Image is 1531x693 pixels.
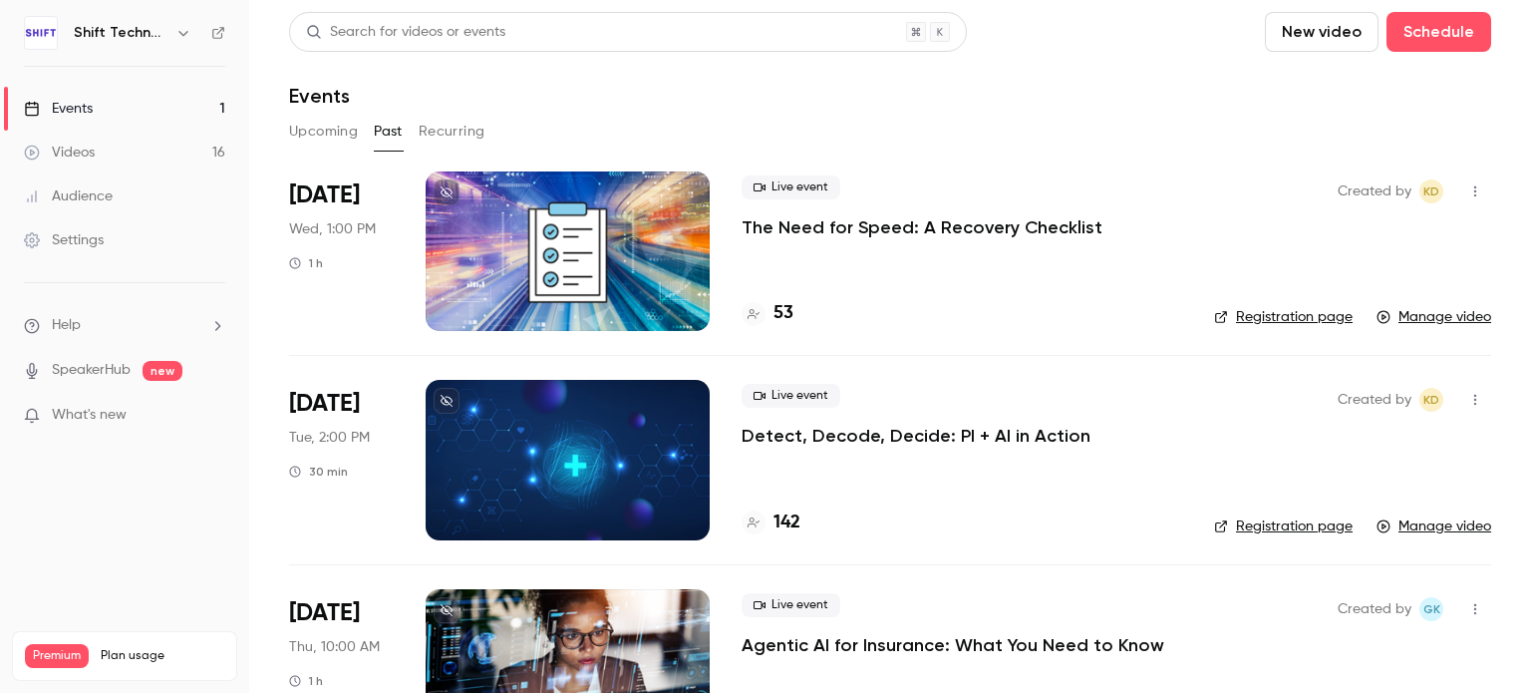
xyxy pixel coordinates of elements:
[289,428,370,448] span: Tue, 2:00 PM
[24,143,95,163] div: Videos
[419,116,485,148] button: Recurring
[289,84,350,108] h1: Events
[74,23,167,43] h6: Shift Technology
[742,633,1164,657] a: Agentic AI for Insurance: What You Need to Know
[1386,12,1491,52] button: Schedule
[1419,597,1443,621] span: Gaud KROTOFF
[1423,597,1440,621] span: GK
[24,186,113,206] div: Audience
[289,380,394,539] div: Oct 7 Tue, 2:00 PM (America/New York)
[289,116,358,148] button: Upcoming
[289,388,360,420] span: [DATE]
[289,172,394,331] div: Oct 8 Wed, 1:00 PM (America/New York)
[1214,307,1353,327] a: Registration page
[742,175,840,199] span: Live event
[1419,179,1443,203] span: Kristen DeLuca
[101,648,224,664] span: Plan usage
[1338,179,1411,203] span: Created by
[289,179,360,211] span: [DATE]
[306,22,505,43] div: Search for videos or events
[1338,388,1411,412] span: Created by
[25,644,89,668] span: Premium
[1423,179,1439,203] span: KD
[201,407,225,425] iframe: Noticeable Trigger
[24,315,225,336] li: help-dropdown-opener
[52,315,81,336] span: Help
[289,637,380,657] span: Thu, 10:00 AM
[742,510,800,536] a: 142
[374,116,403,148] button: Past
[1338,597,1411,621] span: Created by
[289,219,376,239] span: Wed, 1:00 PM
[742,215,1102,239] a: The Need for Speed: A Recovery Checklist
[52,360,131,381] a: SpeakerHub
[773,300,793,327] h4: 53
[24,230,104,250] div: Settings
[773,510,800,536] h4: 142
[25,17,57,49] img: Shift Technology
[1265,12,1378,52] button: New video
[1377,517,1491,536] a: Manage video
[1214,517,1353,536] a: Registration page
[289,255,323,271] div: 1 h
[1419,388,1443,412] span: Kristen DeLuca
[742,593,840,617] span: Live event
[24,99,93,119] div: Events
[143,361,182,381] span: new
[52,405,127,426] span: What's new
[1423,388,1439,412] span: KD
[289,673,323,689] div: 1 h
[742,300,793,327] a: 53
[742,424,1090,448] a: Detect, Decode, Decide: PI + AI in Action
[1377,307,1491,327] a: Manage video
[742,384,840,408] span: Live event
[289,597,360,629] span: [DATE]
[289,464,348,480] div: 30 min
